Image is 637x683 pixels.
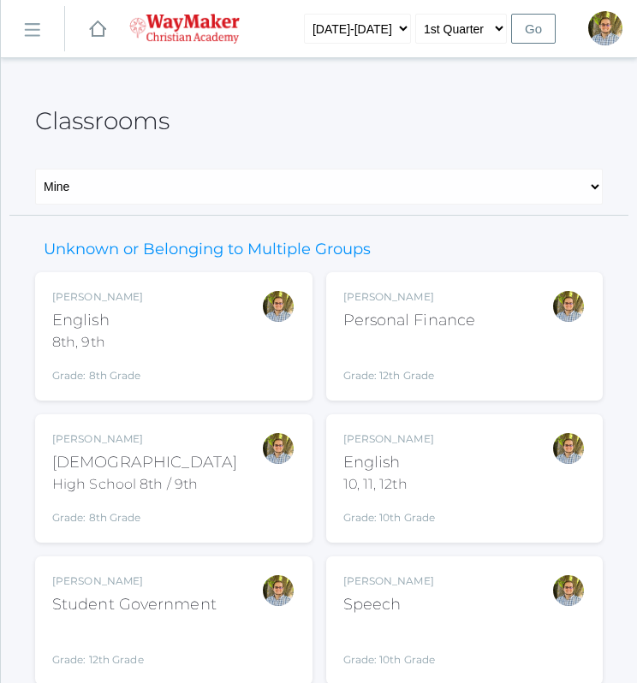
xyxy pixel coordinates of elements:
[52,623,217,668] div: Grade: 12th Grade
[52,359,143,383] div: Grade: 8th Grade
[52,474,237,495] div: High School 8th / 9th
[511,14,556,44] input: Go
[551,573,586,608] div: Kylen Braileanu
[343,309,476,332] div: Personal Finance
[129,14,240,44] img: 4_waymaker-logo-stack-white.png
[261,573,295,608] div: Kylen Braileanu
[343,431,436,447] div: [PERSON_NAME]
[52,502,237,526] div: Grade: 8th Grade
[52,431,237,447] div: [PERSON_NAME]
[551,431,586,466] div: Kylen Braileanu
[343,593,436,616] div: Speech
[343,623,436,668] div: Grade: 10th Grade
[261,431,295,466] div: Kylen Braileanu
[343,502,436,526] div: Grade: 10th Grade
[261,289,295,324] div: Kylen Braileanu
[52,289,143,305] div: [PERSON_NAME]
[52,593,217,616] div: Student Government
[52,309,143,332] div: English
[343,573,436,589] div: [PERSON_NAME]
[52,573,217,589] div: [PERSON_NAME]
[343,474,436,495] div: 10, 11, 12th
[551,289,586,324] div: Kylen Braileanu
[343,289,476,305] div: [PERSON_NAME]
[343,451,436,474] div: English
[52,332,143,353] div: 8th, 9th
[35,241,379,258] h3: Unknown or Belonging to Multiple Groups
[52,451,237,474] div: [DEMOGRAPHIC_DATA]
[35,108,170,134] h2: Classrooms
[343,339,476,383] div: Grade: 12th Grade
[588,11,622,45] div: Kylen Braileanu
